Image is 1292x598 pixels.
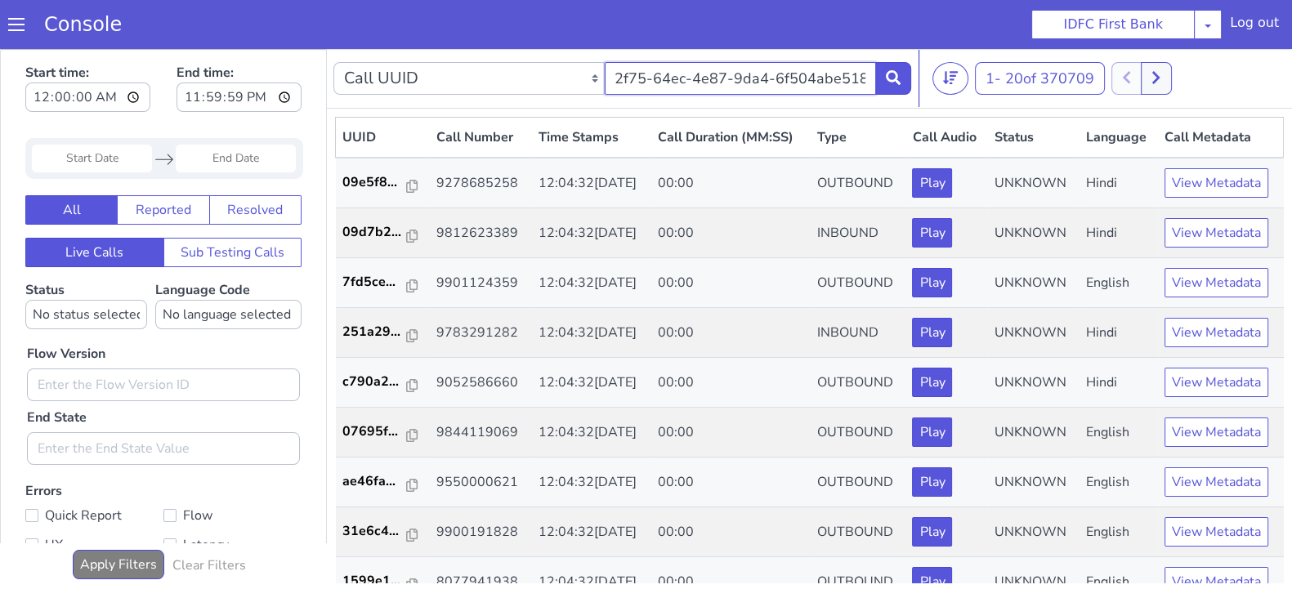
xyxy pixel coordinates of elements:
[811,159,906,209] td: INBOUND
[532,408,651,458] td: 12:04:32[DATE]
[532,259,651,309] td: 12:04:32[DATE]
[342,323,408,342] p: c790a2...
[988,109,1079,159] td: UNKNOWN
[177,9,302,68] label: End time:
[209,146,302,176] button: Resolved
[342,472,408,492] p: 31e6c4...
[342,472,424,492] a: 31e6c4...
[1005,20,1094,39] span: 20 of 370709
[811,458,906,508] td: OUTBOUND
[1165,169,1268,199] button: View Metadata
[430,508,531,558] td: 8077941938
[811,109,906,159] td: OUTBOUND
[650,408,810,458] td: 00:00
[811,309,906,359] td: OUTBOUND
[342,223,424,243] a: 7fd5ce...
[650,309,810,359] td: 00:00
[336,69,431,109] th: UUID
[988,359,1079,408] td: UNKNOWN
[163,484,302,507] label: Latency
[1080,159,1158,209] td: Hindi
[650,458,810,508] td: 00:00
[163,189,302,218] button: Sub Testing Calls
[342,422,408,442] p: ae46fa...
[25,13,141,36] a: Console
[430,109,531,159] td: 9278685258
[912,319,952,348] button: Play
[650,159,810,209] td: 00:00
[912,269,952,298] button: Play
[177,33,302,63] input: End time:
[912,119,952,149] button: Play
[25,251,147,280] select: Status
[430,359,531,408] td: 9844119069
[430,458,531,508] td: 9900191828
[532,109,651,159] td: 12:04:32[DATE]
[975,13,1105,46] button: 1- 20of 370709
[342,123,408,143] p: 09e5f8...
[25,33,150,63] input: Start time:
[532,309,651,359] td: 12:04:32[DATE]
[532,209,651,259] td: 12:04:32[DATE]
[532,458,651,508] td: 12:04:32[DATE]
[532,508,651,558] td: 12:04:32[DATE]
[342,223,408,243] p: 7fd5ce...
[25,484,163,507] label: UX
[342,522,408,542] p: 1599e1...
[155,251,302,280] select: Language Code
[32,96,152,123] input: Start Date
[430,309,531,359] td: 9052586660
[73,501,164,530] button: Apply Filters
[532,359,651,408] td: 12:04:32[DATE]
[342,422,424,442] a: ae46fa...
[811,259,906,309] td: INBOUND
[912,368,952,398] button: Play
[912,468,952,498] button: Play
[342,273,408,292] p: 251a29...
[912,418,952,448] button: Play
[1165,368,1268,398] button: View Metadata
[27,359,87,378] label: End State
[650,359,810,408] td: 00:00
[605,13,876,46] input: Enter the Call UUID
[912,518,952,547] button: Play
[430,69,531,109] th: Call Number
[811,408,906,458] td: OUTBOUND
[1158,69,1283,109] th: Call Metadata
[811,209,906,259] td: OUTBOUND
[25,232,147,280] label: Status
[988,408,1079,458] td: UNKNOWN
[912,169,952,199] button: Play
[27,319,300,352] input: Enter the Flow Version ID
[25,9,150,68] label: Start time:
[342,522,424,542] a: 1599e1...
[342,373,424,392] a: 07695f...
[1080,259,1158,309] td: Hindi
[25,146,118,176] button: All
[1165,468,1268,498] button: View Metadata
[1080,359,1158,408] td: English
[1031,10,1195,39] button: IDFC First Bank
[1165,319,1268,348] button: View Metadata
[988,309,1079,359] td: UNKNOWN
[1165,219,1268,248] button: View Metadata
[1080,109,1158,159] td: Hindi
[342,123,424,143] a: 09e5f8...
[342,273,424,292] a: 251a29...
[912,219,952,248] button: Play
[650,259,810,309] td: 00:00
[988,259,1079,309] td: UNKNOWN
[811,359,906,408] td: OUTBOUND
[25,189,164,218] button: Live Calls
[811,69,906,109] th: Type
[117,146,209,176] button: Reported
[155,232,302,280] label: Language Code
[1080,408,1158,458] td: English
[650,69,810,109] th: Call Duration (MM:SS)
[1080,209,1158,259] td: English
[650,109,810,159] td: 00:00
[1165,269,1268,298] button: View Metadata
[1165,418,1268,448] button: View Metadata
[650,508,810,558] td: 00:00
[27,295,105,315] label: Flow Version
